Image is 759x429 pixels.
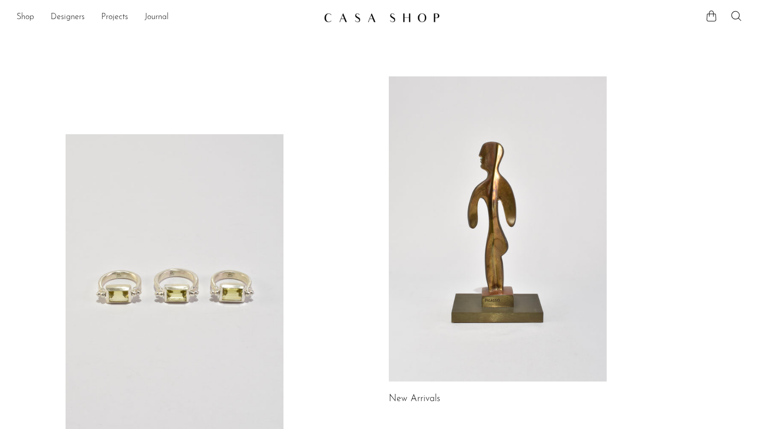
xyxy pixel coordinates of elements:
a: Designers [51,11,85,24]
a: New Arrivals [389,394,440,404]
a: Shop [17,11,34,24]
a: Journal [145,11,169,24]
ul: NEW HEADER MENU [17,9,315,26]
nav: Desktop navigation [17,9,315,26]
a: Projects [101,11,128,24]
